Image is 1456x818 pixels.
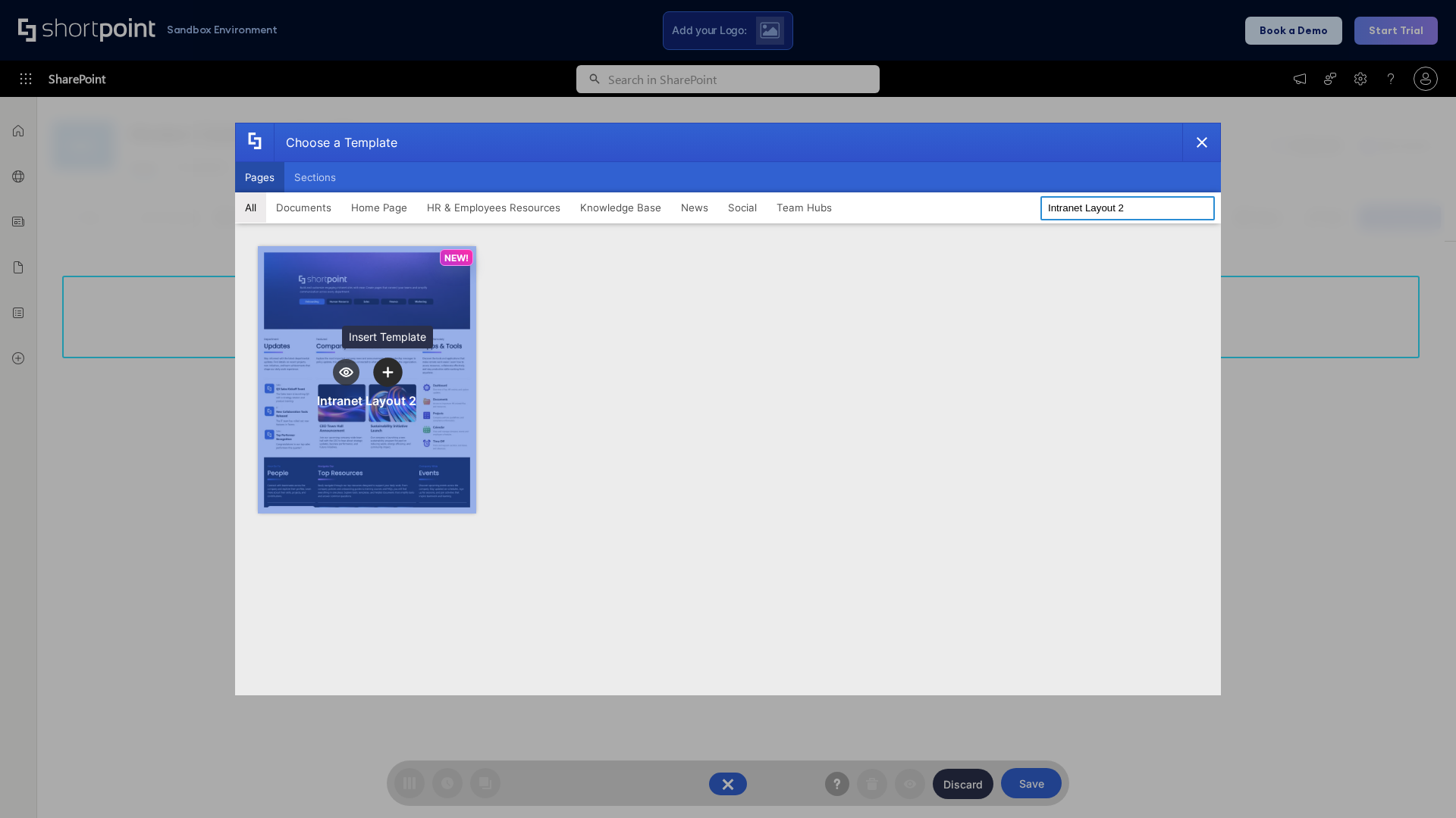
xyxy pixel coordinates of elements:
button: Social [718,192,767,223]
div: Choose a Template [274,123,397,161]
p: NEW! [444,252,469,264]
button: All [235,192,266,223]
button: Team Hubs [767,192,842,223]
button: HR & Employees Resources [417,192,570,223]
button: News [671,192,718,223]
button: Documents [266,192,341,223]
button: Pages [235,162,284,192]
button: Home Page [341,192,417,223]
iframe: Chat Widget [1380,745,1456,818]
div: template selector [235,123,1221,695]
button: Sections [284,162,346,192]
input: Search [1040,196,1215,220]
button: Knowledge Base [570,192,671,223]
div: Intranet Layout 2 [317,393,416,408]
